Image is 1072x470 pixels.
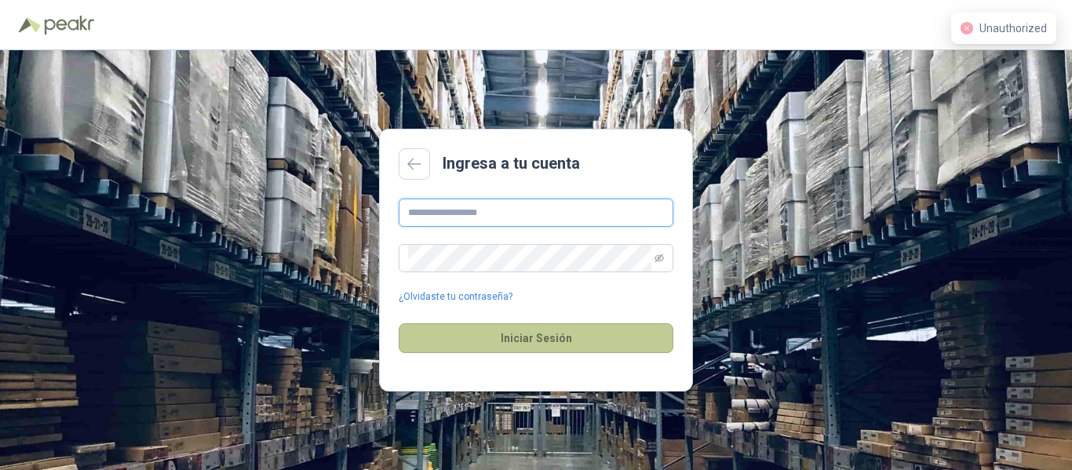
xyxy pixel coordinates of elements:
span: close-circle [961,22,973,35]
button: Iniciar Sesión [399,323,673,353]
h2: Ingresa a tu cuenta [443,151,580,176]
img: Peakr [44,16,94,35]
a: ¿Olvidaste tu contraseña? [399,290,512,304]
span: eye-invisible [655,253,664,263]
img: Logo [19,17,41,33]
span: Unauthorized [979,22,1047,35]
